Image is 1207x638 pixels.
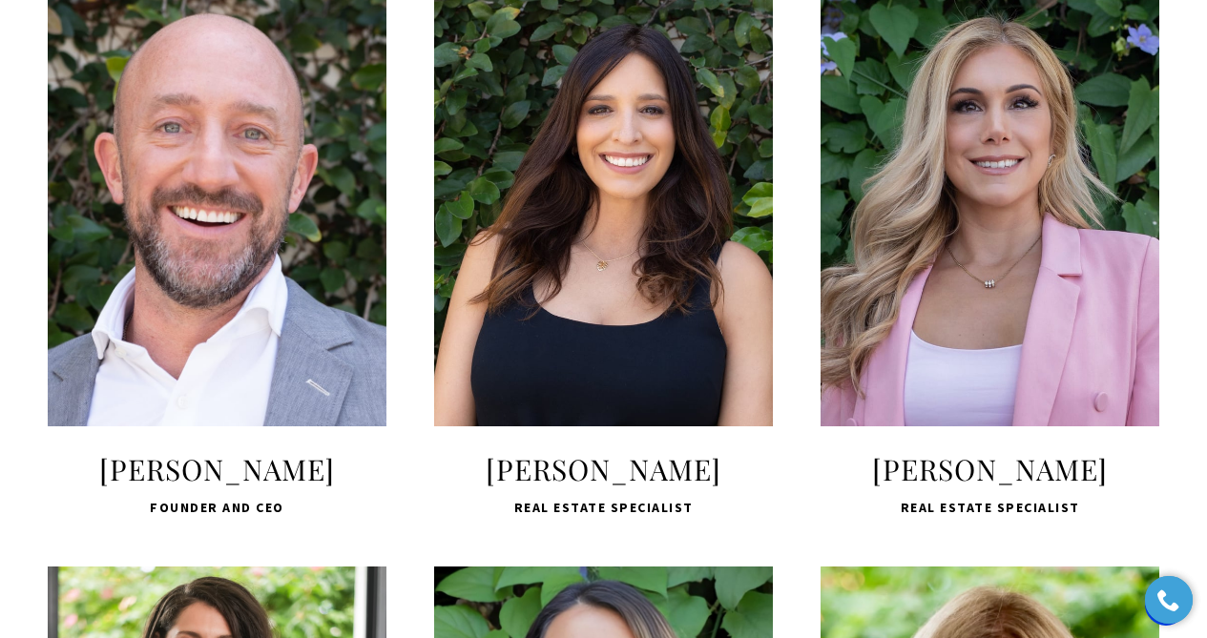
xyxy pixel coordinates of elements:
span: [PERSON_NAME] [434,450,773,488]
span: Real Estate Specialist [434,496,773,519]
span: [PERSON_NAME] [821,450,1159,488]
span: [PERSON_NAME] [48,450,386,488]
span: Real Estate Specialist [821,496,1159,519]
span: Founder and CEO [48,496,386,519]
